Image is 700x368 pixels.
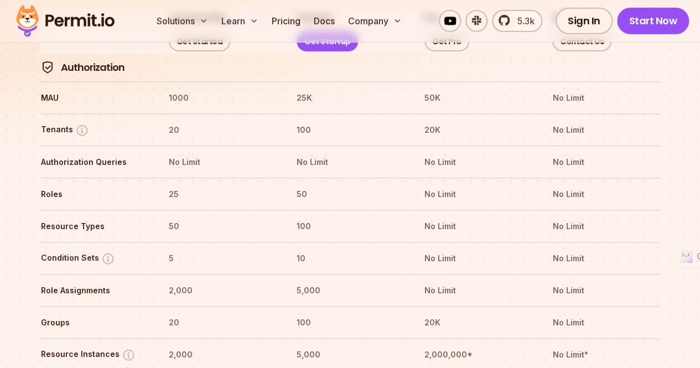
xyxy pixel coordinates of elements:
[552,250,660,267] th: No Limit
[492,10,542,32] a: 5.3k
[617,8,689,34] a: Start Now
[40,153,148,171] th: Authorization Queries
[168,121,276,139] th: 20
[41,61,54,74] img: Authorization
[424,185,532,203] th: No Limit
[40,217,148,235] th: Resource Types
[552,217,660,235] th: No Limit
[552,153,660,171] th: No Limit
[552,314,660,331] th: No Limit
[40,314,148,331] th: Groups
[424,282,532,299] th: No Limit
[152,10,212,32] button: Solutions
[40,89,148,107] th: MAU
[168,153,276,171] th: No Limit
[552,282,660,299] th: No Limit
[11,2,120,40] img: Permit logo
[296,153,404,171] th: No Limit
[41,123,89,137] button: Tenants
[296,346,404,364] th: 5,000
[168,314,276,331] th: 20
[61,61,125,75] h4: Authorization
[267,10,305,32] a: Pricing
[296,250,404,267] th: 10
[41,252,115,266] button: Condition Sets
[296,121,404,139] th: 100
[424,217,532,235] th: No Limit
[296,89,404,107] th: 25K
[296,314,404,331] th: 100
[168,282,276,299] th: 2,000
[168,250,276,267] th: 5
[552,121,660,139] th: No Limit
[511,14,535,28] span: 5.3k
[168,346,276,364] th: 2,000
[424,250,532,267] th: No Limit
[344,10,406,32] button: Company
[168,217,276,235] th: 50
[424,89,532,107] th: 50K
[424,153,532,171] th: No Limit
[217,10,263,32] button: Learn
[424,346,532,364] th: 2,000,000*
[552,89,660,107] th: No Limit
[424,121,532,139] th: 20K
[41,348,136,362] button: Resource Instances
[552,346,660,364] th: No Limit*
[309,10,339,32] a: Docs
[168,89,276,107] th: 1000
[296,217,404,235] th: 100
[40,282,148,299] th: Role Assignments
[424,314,532,331] th: 20K
[40,185,148,203] th: Roles
[556,8,613,34] a: Sign In
[552,185,660,203] th: No Limit
[168,185,276,203] th: 25
[296,282,404,299] th: 5,000
[296,185,404,203] th: 50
